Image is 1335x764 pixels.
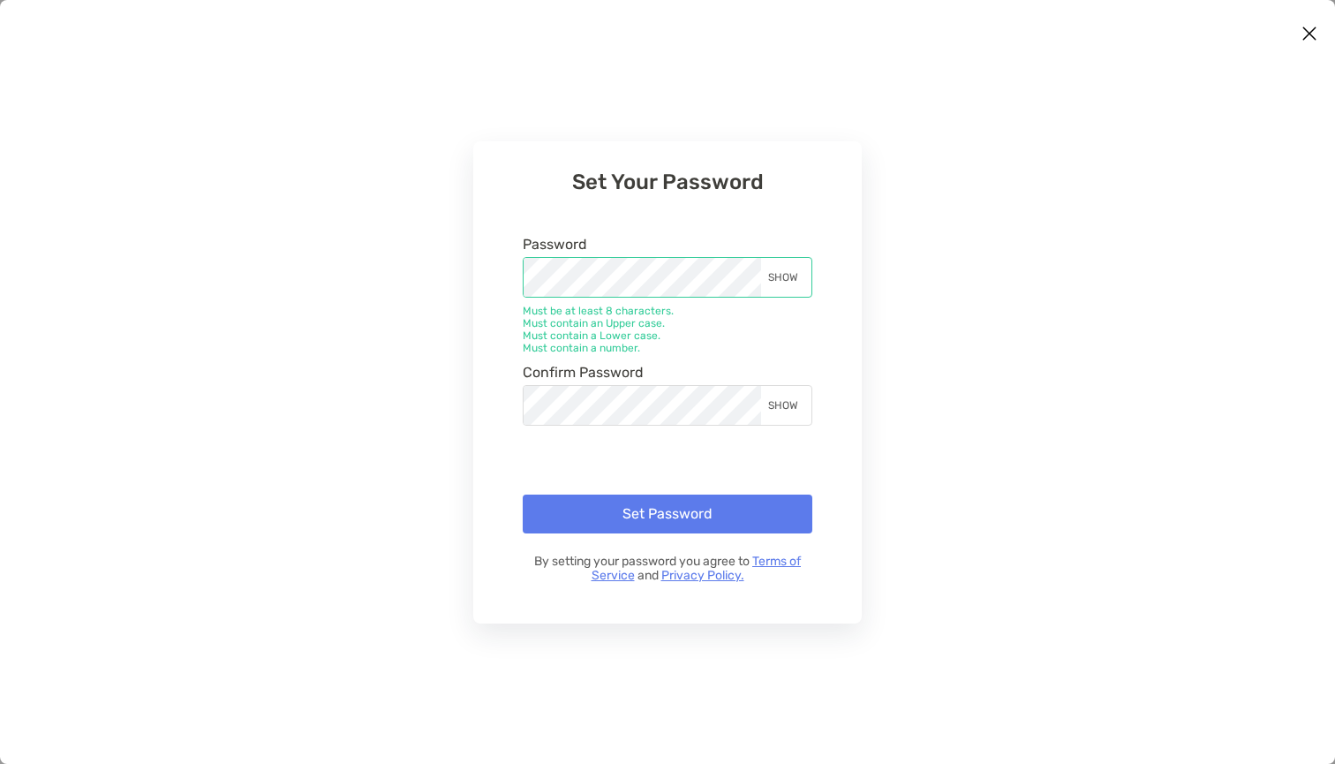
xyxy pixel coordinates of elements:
[1296,21,1323,48] button: Close modal
[661,568,744,583] a: Privacy Policy.
[523,342,812,354] li: Must contain a number.
[523,555,812,583] p: By setting your password you agree to and
[523,170,812,194] h3: Set Your Password
[761,386,811,425] div: SHOW
[523,495,812,533] button: Set Password
[761,258,811,297] div: SHOW
[523,237,587,252] label: Password
[592,554,802,583] a: Terms of Service
[523,305,812,317] li: Must be at least 8 characters.
[523,317,812,329] li: Must contain an Upper case.
[523,365,644,380] label: Confirm Password
[523,329,812,342] li: Must contain a Lower case.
